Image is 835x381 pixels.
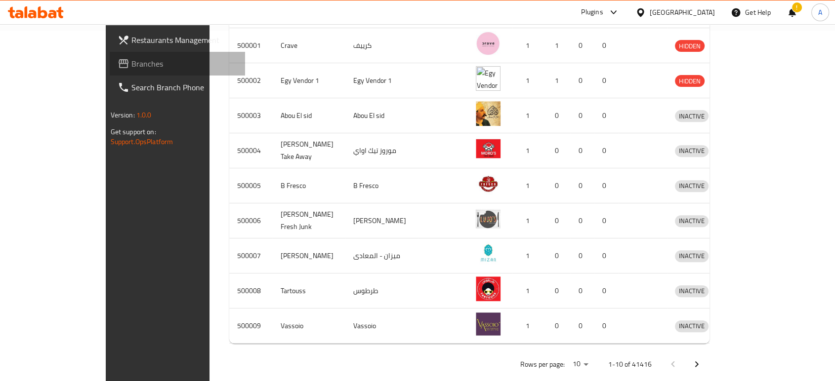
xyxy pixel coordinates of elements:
[520,358,564,371] p: Rows per page:
[476,206,501,231] img: Lujo's Fresh Junk
[110,52,245,76] a: Branches
[345,203,418,238] td: [PERSON_NAME]
[608,358,651,371] p: 1-10 of 41416
[273,133,345,168] td: [PERSON_NAME] Take Away
[675,40,705,52] span: HIDDEN
[571,273,594,308] td: 0
[345,238,418,273] td: ميزان - المعادى
[547,98,571,133] td: 0
[512,133,547,168] td: 1
[571,98,594,133] td: 0
[547,238,571,273] td: 0
[229,28,273,63] td: 500001
[111,135,173,148] a: Support.OpsPlatform
[476,276,501,301] img: Tartouss
[547,63,571,98] td: 1
[571,168,594,203] td: 0
[571,203,594,238] td: 0
[547,308,571,343] td: 0
[675,320,709,332] span: INACTIVE
[229,203,273,238] td: 500006
[675,180,709,191] span: INACTIVE
[512,203,547,238] td: 1
[229,308,273,343] td: 500009
[345,98,418,133] td: Abou El sid
[547,28,571,63] td: 1
[675,76,705,87] span: HIDDEN
[111,109,135,121] span: Version:
[345,133,418,168] td: موروز تيك اواي
[476,136,501,161] img: Moro's Take Away
[571,308,594,343] td: 0
[594,238,618,273] td: 0
[131,34,237,46] span: Restaurants Management
[229,133,273,168] td: 500004
[571,28,594,63] td: 0
[229,63,273,98] td: 500002
[594,28,618,63] td: 0
[136,109,152,121] span: 1.0.0
[229,168,273,203] td: 500005
[594,203,618,238] td: 0
[229,273,273,308] td: 500008
[476,66,501,91] img: Egy Vendor 1
[273,273,345,308] td: Tartouss
[273,28,345,63] td: Crave
[594,168,618,203] td: 0
[512,273,547,308] td: 1
[571,63,594,98] td: 0
[345,273,418,308] td: طرطوس
[675,110,709,122] div: INACTIVE
[512,28,547,63] td: 1
[581,6,603,18] div: Plugins
[547,203,571,238] td: 0
[273,63,345,98] td: Egy Vendor 1
[594,133,618,168] td: 0
[229,98,273,133] td: 500003
[675,75,705,87] div: HIDDEN
[131,58,237,70] span: Branches
[273,308,345,343] td: Vassoio
[110,76,245,99] a: Search Branch Phone
[675,145,709,156] span: INACTIVE
[675,250,709,262] span: INACTIVE
[345,28,418,63] td: كرييف
[675,285,709,297] span: INACTIVE
[476,31,501,56] img: Crave
[273,98,345,133] td: Abou El sid
[594,98,618,133] td: 0
[345,168,418,203] td: B Fresco
[229,238,273,273] td: 500007
[571,133,594,168] td: 0
[594,273,618,308] td: 0
[111,125,156,138] span: Get support on:
[476,311,501,336] img: Vassoio
[273,238,345,273] td: [PERSON_NAME]
[345,63,418,98] td: Egy Vendor 1
[547,273,571,308] td: 0
[273,168,345,203] td: B Fresco
[512,308,547,343] td: 1
[512,238,547,273] td: 1
[476,241,501,266] img: Mizan - Maadi
[547,168,571,203] td: 0
[818,7,822,18] span: A
[571,238,594,273] td: 0
[594,63,618,98] td: 0
[476,171,501,196] img: B Fresco
[512,63,547,98] td: 1
[594,308,618,343] td: 0
[476,101,501,126] img: Abou El sid
[512,98,547,133] td: 1
[512,168,547,203] td: 1
[273,203,345,238] td: [PERSON_NAME] Fresh Junk
[685,352,709,376] button: Next page
[675,215,709,227] span: INACTIVE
